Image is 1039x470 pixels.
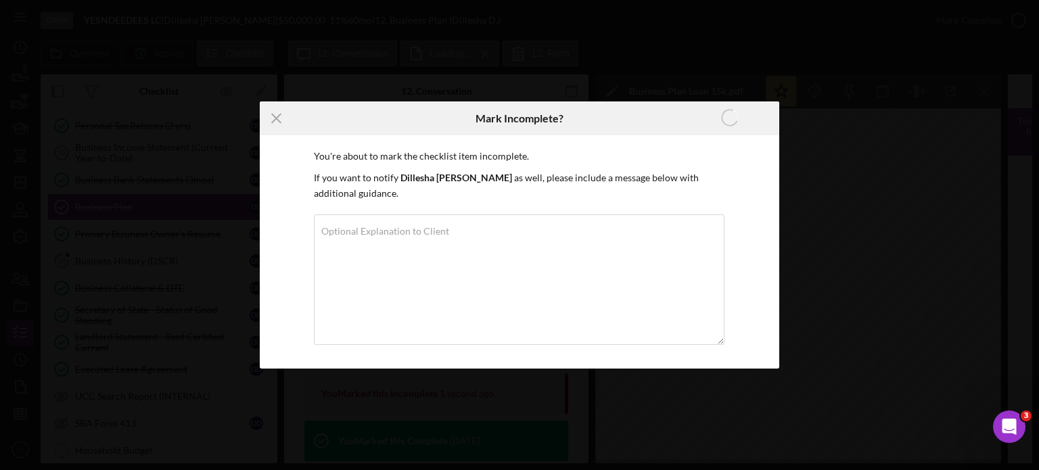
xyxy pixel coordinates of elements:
[1021,410,1032,421] span: 3
[314,170,725,201] p: If you want to notify as well, please include a message below with additional guidance.
[321,226,449,237] label: Optional Explanation to Client
[400,172,512,183] b: Dillesha [PERSON_NAME]
[314,149,725,164] p: You're about to mark the checklist item incomplete.
[680,105,779,132] button: Marking Incomplete
[476,112,563,124] h6: Mark Incomplete?
[993,410,1025,443] iframe: Intercom live chat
